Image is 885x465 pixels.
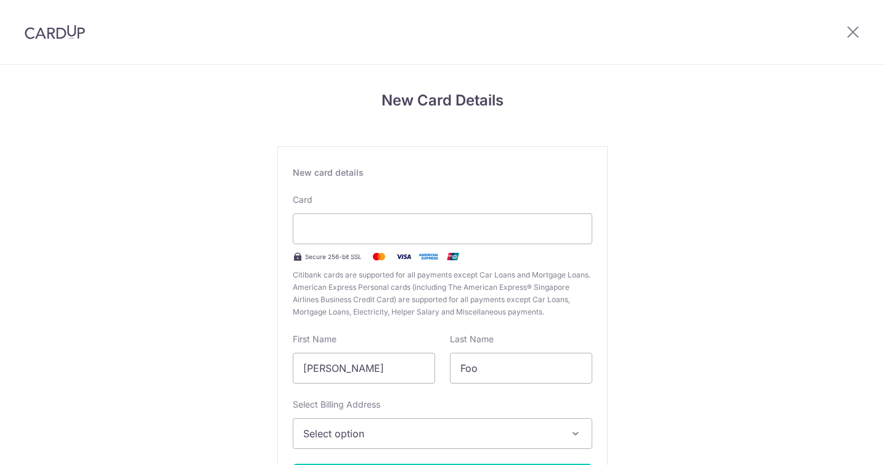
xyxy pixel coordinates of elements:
div: New card details [293,167,592,179]
label: Last Name [450,333,494,345]
h4: New Card Details [277,89,608,112]
img: .alt.unionpay [441,249,465,264]
label: First Name [293,333,336,345]
img: CardUp [25,25,85,39]
span: Select option [303,426,560,441]
img: .alt.amex [416,249,441,264]
label: Select Billing Address [293,398,380,411]
input: Cardholder First Name [293,353,435,384]
img: Visa [391,249,416,264]
img: Mastercard [367,249,391,264]
iframe: Opens a widget where you can find more information [805,428,873,459]
button: Select option [293,418,592,449]
label: Card [293,194,312,206]
span: Secure 256-bit SSL [305,252,362,261]
input: Cardholder Last Name [450,353,592,384]
iframe: Secure card payment input frame [303,221,582,236]
span: Citibank cards are supported for all payments except Car Loans and Mortgage Loans. American Expre... [293,269,592,318]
